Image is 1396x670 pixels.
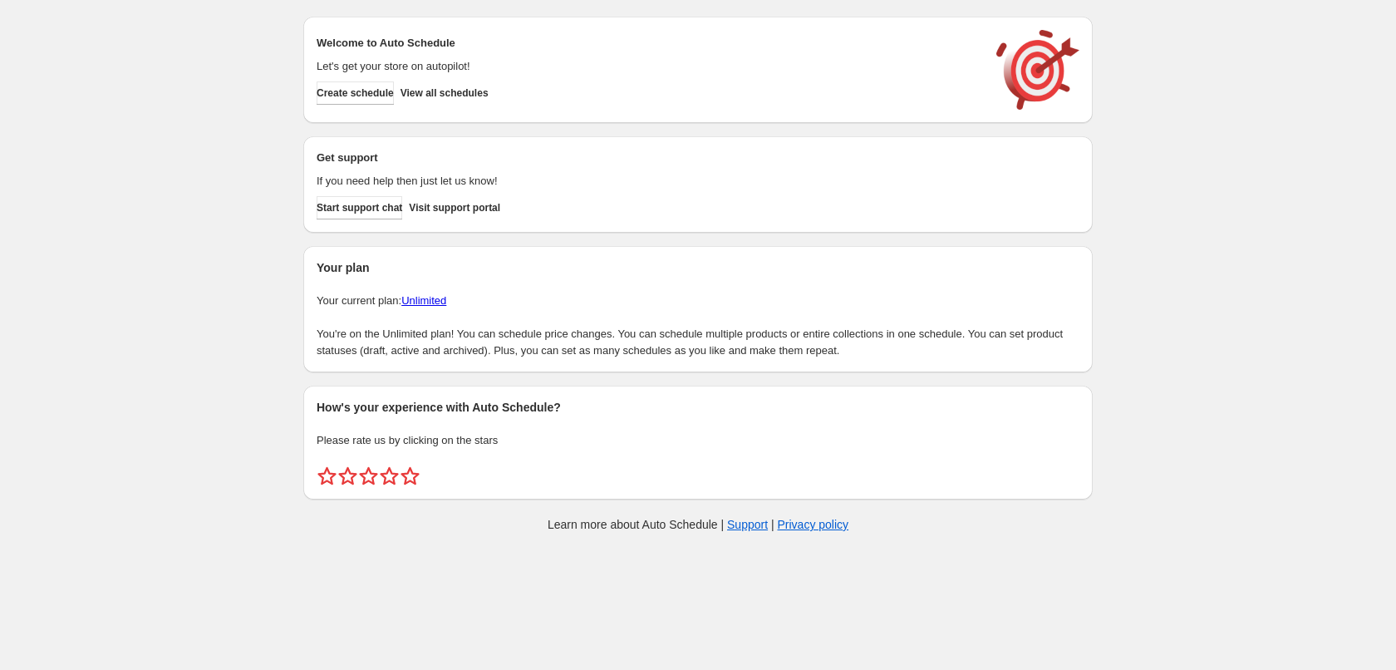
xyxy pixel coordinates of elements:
a: Unlimited [401,294,446,307]
h2: Welcome to Auto Schedule [317,35,980,52]
p: You're on the Unlimited plan! You can schedule price changes. You can schedule multiple products ... [317,326,1079,359]
p: Please rate us by clicking on the stars [317,432,1079,449]
a: Start support chat [317,196,402,219]
h2: Get support [317,150,980,166]
button: View all schedules [401,81,489,105]
span: Start support chat [317,201,402,214]
p: Your current plan: [317,293,1079,309]
span: Visit support portal [409,201,500,214]
a: Support [727,518,768,531]
span: View all schedules [401,86,489,100]
p: Learn more about Auto Schedule | | [548,516,848,533]
h2: Your plan [317,259,1079,276]
a: Privacy policy [778,518,849,531]
span: Create schedule [317,86,394,100]
a: Visit support portal [409,196,500,219]
h2: How's your experience with Auto Schedule? [317,399,1079,416]
p: Let's get your store on autopilot! [317,58,980,75]
p: If you need help then just let us know! [317,173,980,190]
button: Create schedule [317,81,394,105]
